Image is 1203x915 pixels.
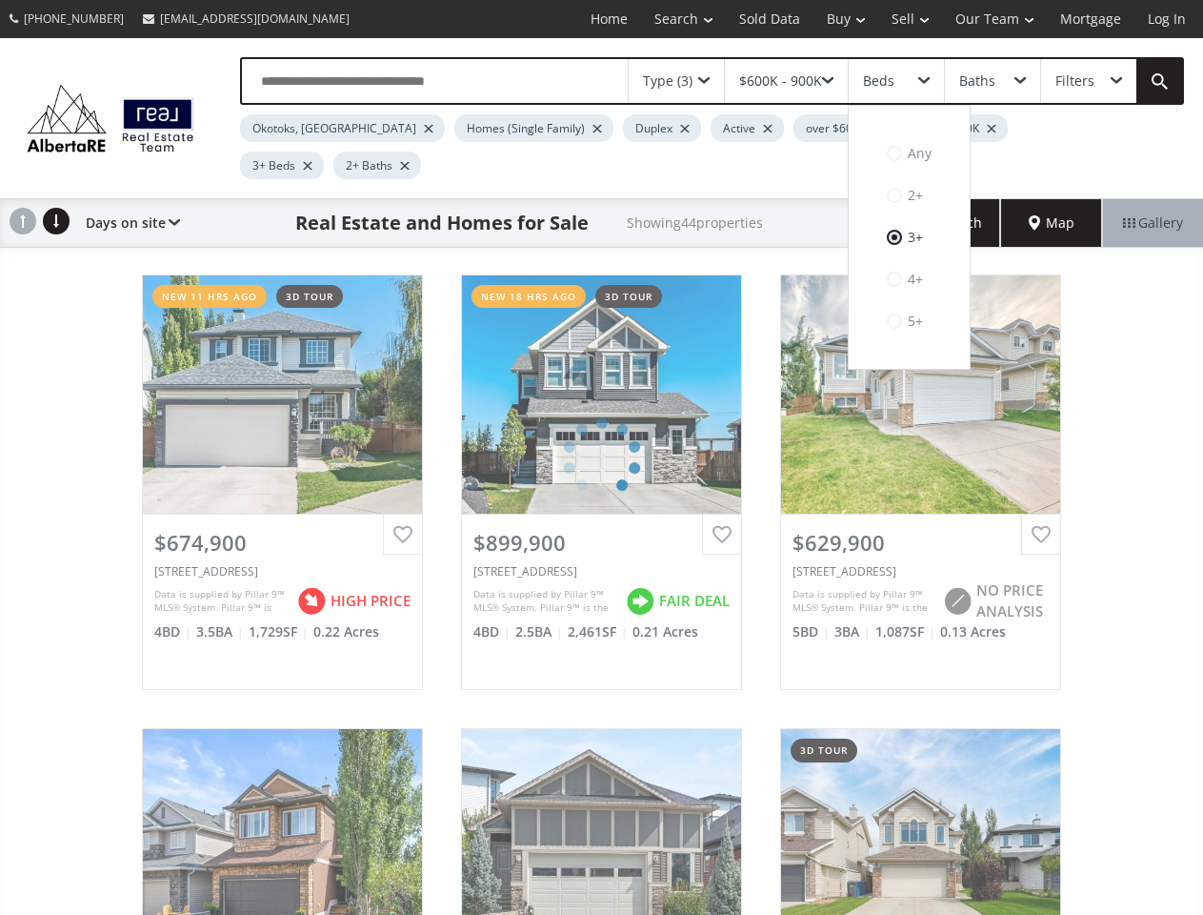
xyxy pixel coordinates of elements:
[1029,213,1074,233] span: Map
[739,74,822,88] div: $600K - 900K
[868,263,951,295] label: 4+
[793,114,894,142] div: over $600K
[868,137,951,170] label: Any
[868,179,951,212] label: 2+
[24,10,124,27] span: [PHONE_NUMBER]
[76,199,180,247] div: Days on site
[1001,199,1102,247] div: Map
[959,74,995,88] div: Baths
[295,210,589,236] h1: Real Estate and Homes for Sale
[333,152,421,179] div: 2+ Baths
[1102,199,1203,247] div: Gallery
[240,114,445,142] div: Okotoks, [GEOGRAPHIC_DATA]
[643,74,692,88] div: Type (3)
[1055,74,1094,88] div: Filters
[133,1,359,36] a: [EMAIL_ADDRESS][DOMAIN_NAME]
[623,114,701,142] div: Duplex
[711,114,784,142] div: Active
[627,215,763,230] h2: Showing 44 properties
[454,114,613,142] div: Homes (Single Family)
[160,10,350,27] span: [EMAIL_ADDRESS][DOMAIN_NAME]
[863,74,894,88] div: Beds
[868,305,951,337] label: 5+
[240,152,324,179] div: 3+ Beds
[1123,213,1183,233] span: Gallery
[868,221,951,254] label: 3+
[19,80,202,156] img: Logo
